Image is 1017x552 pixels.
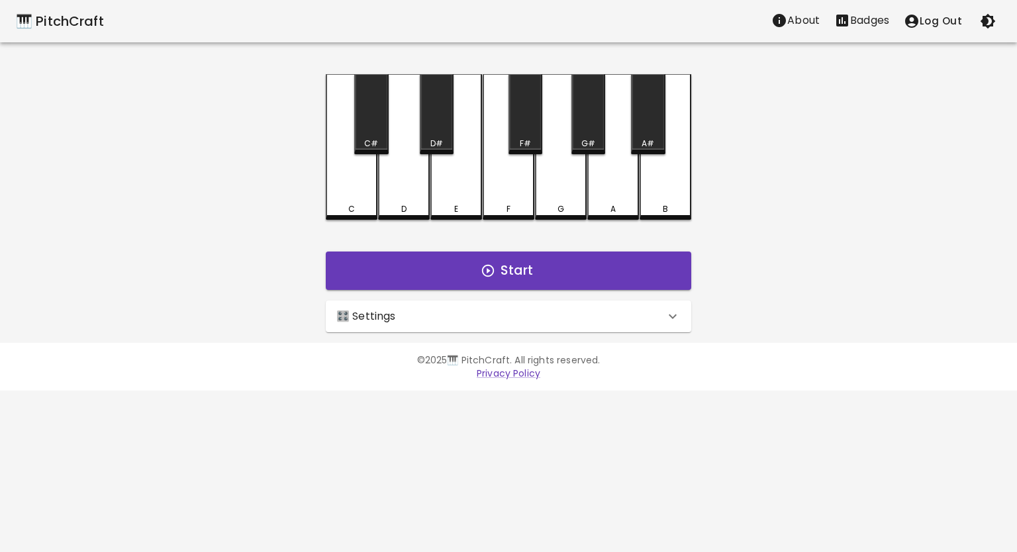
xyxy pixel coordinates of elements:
[581,138,595,150] div: G#
[827,7,896,35] a: Stats
[326,252,691,290] button: Start
[326,300,691,332] div: 🎛️ Settings
[477,367,540,380] a: Privacy Policy
[520,138,531,150] div: F#
[454,203,458,215] div: E
[430,138,443,150] div: D#
[401,203,407,215] div: D
[787,13,820,28] p: About
[642,138,654,150] div: A#
[764,7,827,35] a: About
[610,203,616,215] div: A
[663,203,668,215] div: B
[850,13,889,28] p: Badges
[336,308,396,324] p: 🎛️ Settings
[507,203,510,215] div: F
[127,353,890,367] p: © 2025 🎹 PitchCraft. All rights reserved.
[348,203,355,215] div: C
[557,203,564,215] div: G
[896,7,969,35] button: account of current user
[827,7,896,34] button: Stats
[364,138,378,150] div: C#
[764,7,827,34] button: About
[16,11,104,32] a: 🎹 PitchCraft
